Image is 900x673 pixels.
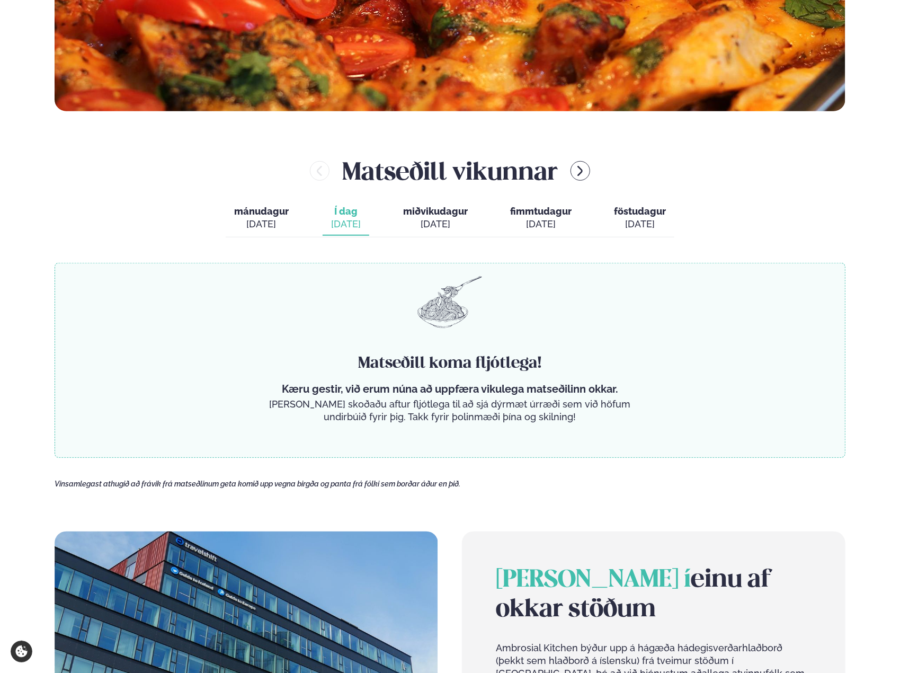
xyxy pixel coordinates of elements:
[331,218,361,231] div: [DATE]
[342,154,558,188] h2: Matseðill vikunnar
[510,218,572,231] div: [DATE]
[226,201,297,236] button: mánudagur [DATE]
[323,201,369,236] button: Í dag [DATE]
[605,201,674,236] button: föstudagur [DATE]
[571,161,590,181] button: menu-btn-right
[265,398,635,423] p: [PERSON_NAME] skoðaðu aftur fljótlega til að sjá dýrmæt úrræði sem við höfum undirbúið fyrir þig....
[403,218,468,231] div: [DATE]
[331,205,361,218] span: Í dag
[510,206,572,217] span: fimmtudagur
[614,218,666,231] div: [DATE]
[496,569,691,592] span: [PERSON_NAME] í
[265,383,635,395] p: Kæru gestir, við erum núna að uppfæra vikulega matseðilinn okkar.
[403,206,468,217] span: miðvikudagur
[395,201,476,236] button: miðvikudagur [DATE]
[417,276,482,328] img: pasta
[502,201,580,236] button: fimmtudagur [DATE]
[234,206,289,217] span: mánudagur
[11,641,32,662] a: Cookie settings
[614,206,666,217] span: föstudagur
[310,161,329,181] button: menu-btn-left
[496,565,812,625] h2: einu af okkar stöðum
[55,480,460,488] span: Vinsamlegast athugið að frávik frá matseðlinum geta komið upp vegna birgða og panta frá fólki sem...
[265,353,635,374] h4: Matseðill koma fljótlega!
[234,218,289,231] div: [DATE]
